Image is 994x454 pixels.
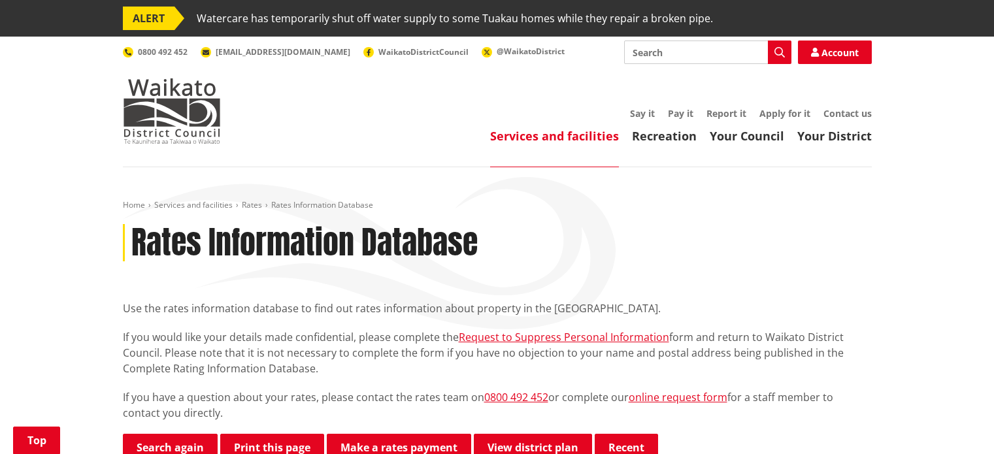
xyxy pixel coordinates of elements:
img: Waikato District Council - Te Kaunihera aa Takiwaa o Waikato [123,78,221,144]
a: Account [798,41,872,64]
a: 0800 492 452 [484,390,548,404]
a: Apply for it [759,107,810,120]
a: Report it [706,107,746,120]
span: [EMAIL_ADDRESS][DOMAIN_NAME] [216,46,350,57]
a: Your District [797,128,872,144]
a: Say it [630,107,655,120]
a: online request form [629,390,727,404]
a: 0800 492 452 [123,46,188,57]
span: ALERT [123,7,174,30]
a: Recreation [632,128,697,144]
p: If you have a question about your rates, please contact the rates team on or complete our for a s... [123,389,872,421]
span: 0800 492 452 [138,46,188,57]
a: @WaikatoDistrict [482,46,565,57]
a: Pay it [668,107,693,120]
h1: Rates Information Database [131,224,478,262]
span: WaikatoDistrictCouncil [378,46,469,57]
a: [EMAIL_ADDRESS][DOMAIN_NAME] [201,46,350,57]
a: Services and facilities [490,128,619,144]
span: Watercare has temporarily shut off water supply to some Tuakau homes while they repair a broken p... [197,7,713,30]
nav: breadcrumb [123,200,872,211]
a: Request to Suppress Personal Information [459,330,669,344]
span: @WaikatoDistrict [497,46,565,57]
a: Services and facilities [154,199,233,210]
a: Rates [242,199,262,210]
input: Search input [624,41,791,64]
p: If you would like your details made confidential, please complete the form and return to Waikato ... [123,329,872,376]
a: WaikatoDistrictCouncil [363,46,469,57]
a: Home [123,199,145,210]
a: Contact us [823,107,872,120]
a: Top [13,427,60,454]
a: Your Council [710,128,784,144]
p: Use the rates information database to find out rates information about property in the [GEOGRAPHI... [123,300,872,316]
span: Rates Information Database [271,199,373,210]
